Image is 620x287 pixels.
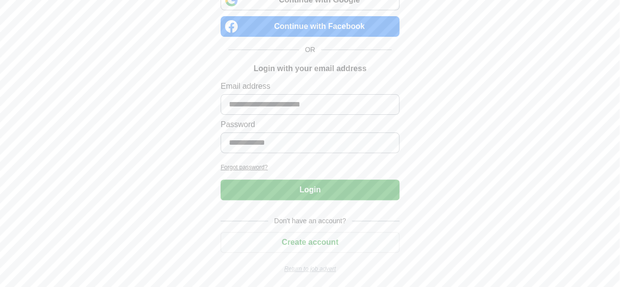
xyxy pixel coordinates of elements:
[221,238,399,246] a: Create account
[221,163,399,172] a: Forgot password?
[221,264,399,273] a: Return to job advert
[221,232,399,253] button: Create account
[221,180,399,200] button: Login
[221,80,399,92] label: Email address
[221,16,399,37] a: Continue with Facebook
[268,216,352,226] span: Don't have an account?
[221,119,399,130] label: Password
[253,63,366,75] h1: Login with your email address
[299,45,321,55] span: OR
